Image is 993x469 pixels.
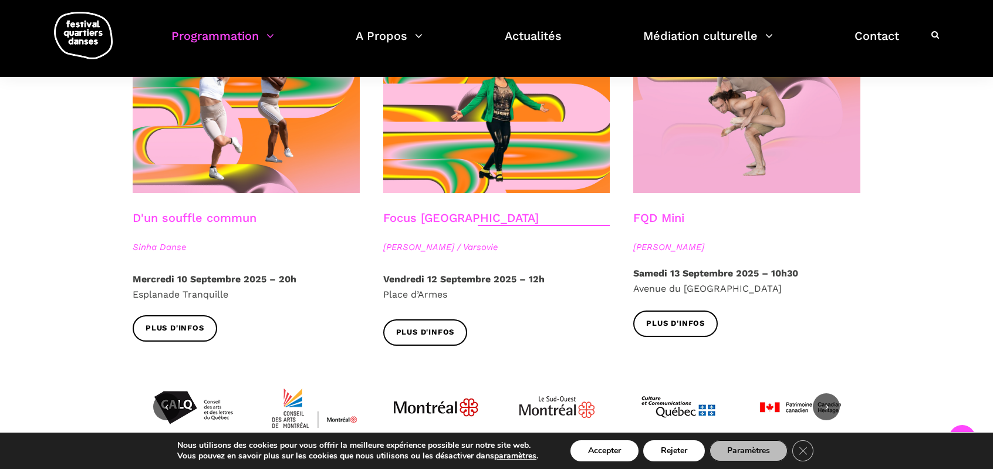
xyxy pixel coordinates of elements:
button: Rejeter [643,440,705,461]
a: Plus d'infos [133,315,217,342]
p: Vous pouvez en savoir plus sur les cookies que nous utilisons ou les désactiver dans . [177,451,538,461]
span: [PERSON_NAME] / Varsovie [383,240,610,254]
button: Paramètres [710,440,788,461]
button: Close GDPR Cookie Banner [792,440,813,461]
img: JPGnr_b [392,363,480,451]
a: D'un souffle commun [133,211,256,225]
a: Plus d'infos [383,319,468,346]
img: logo-fqd-med [54,12,113,59]
span: Esplanade Tranquille [133,289,228,300]
span: Plus d'infos [146,322,204,335]
img: Logo_Mtl_Le_Sud-Ouest.svg_ [513,363,601,451]
a: Programmation [171,26,274,60]
p: Place d’Armes [383,272,610,302]
a: Plus d'infos [633,311,718,337]
img: CMYK_Logo_CAMMontreal [271,363,359,451]
strong: Samedi 13 Septembre 2025 – 10h30 [633,268,798,279]
span: [PERSON_NAME] [633,240,860,254]
span: Avenue du [GEOGRAPHIC_DATA] [633,283,782,294]
img: Calq_noir [149,363,237,451]
a: Contact [854,26,899,60]
button: paramètres [494,451,536,461]
p: Nous utilisons des cookies pour vous offrir la meilleure expérience possible sur notre site web. [177,440,538,451]
a: FQD Mini [633,211,684,225]
span: Plus d'infos [396,326,455,339]
img: patrimoinecanadien-01_0-4 [756,363,844,451]
a: Actualités [505,26,562,60]
span: Sinha Danse [133,240,360,254]
a: Focus [GEOGRAPHIC_DATA] [383,211,539,225]
img: mccq-3-3 [634,363,722,451]
strong: Mercredi 10 Septembre 2025 – 20h [133,274,296,285]
span: Plus d'infos [646,318,705,330]
a: A Propos [356,26,423,60]
button: Accepter [570,440,639,461]
a: Médiation culturelle [643,26,773,60]
strong: Vendredi 12 Septembre 2025 – 12h [383,274,545,285]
